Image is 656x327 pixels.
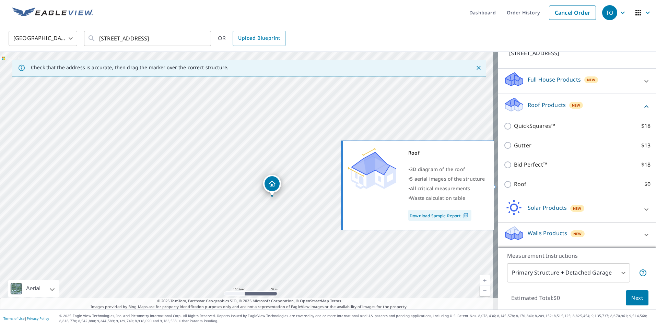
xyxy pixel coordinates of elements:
[233,31,285,46] a: Upload Blueprint
[480,275,490,286] a: Current Level 18, Zoom In
[238,34,280,43] span: Upload Blueprint
[514,160,547,169] p: Bid Perfect™
[587,77,596,83] span: New
[348,148,396,189] img: Premium
[300,298,329,303] a: OpenStreetMap
[3,316,49,320] p: |
[528,75,581,84] p: Full House Products
[641,122,651,130] p: $18
[504,225,651,245] div: Walls ProductsNew
[3,316,25,321] a: Terms of Use
[644,180,651,189] p: $0
[461,213,470,219] img: Pdf Icon
[31,64,229,71] p: Check that the address is accurate, then drag the marker over the correct structure.
[410,185,470,192] span: All critical measurements
[410,175,485,182] span: 5 aerial images of the structure
[504,200,651,219] div: Solar ProductsNew
[218,31,286,46] div: OR
[514,180,527,189] p: Roof
[8,280,59,297] div: Aerial
[504,97,651,116] div: Roof ProductsNew
[480,286,490,296] a: Current Level 18, Zoom Out
[506,290,565,305] p: Estimated Total: $0
[641,141,651,150] p: $13
[9,29,77,48] div: [GEOGRAPHIC_DATA]
[626,290,648,306] button: Next
[514,141,531,150] p: Gutter
[573,231,582,237] span: New
[602,5,617,20] div: TO
[157,298,341,304] span: © 2025 TomTom, Earthstar Geographics SIO, © 2025 Microsoft Corporation, ©
[572,102,581,108] span: New
[549,5,596,20] a: Cancel Order
[27,316,49,321] a: Privacy Policy
[507,263,630,282] div: Primary Structure + Detached Garage
[99,29,197,48] input: Search by address or latitude-longitude
[24,280,43,297] div: Aerial
[639,269,647,277] span: Your report will include the primary structure and a detached garage if one exists.
[408,148,485,158] div: Roof
[410,166,465,172] span: 3D diagram of the roof
[408,174,485,184] div: •
[641,160,651,169] p: $18
[408,165,485,174] div: •
[507,252,647,260] p: Measurement Instructions
[573,206,582,211] span: New
[59,313,653,324] p: © 2025 Eagle View Technologies, Inc. and Pictometry International Corp. All Rights Reserved. Repo...
[528,229,567,237] p: Walls Products
[408,193,485,203] div: •
[514,122,555,130] p: QuickSquares™
[474,63,483,72] button: Close
[504,71,651,91] div: Full House ProductsNew
[509,49,626,57] p: [STREET_ADDRESS]
[631,294,643,302] span: Next
[330,298,341,303] a: Terms
[408,184,485,193] div: •
[528,204,567,212] p: Solar Products
[408,210,471,221] a: Download Sample Report
[12,8,93,18] img: EV Logo
[410,195,465,201] span: Waste calculation table
[528,101,566,109] p: Roof Products
[263,175,281,196] div: Dropped pin, building 1, Residential property, 3501 33rd St N Saint Petersburg, FL 33713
